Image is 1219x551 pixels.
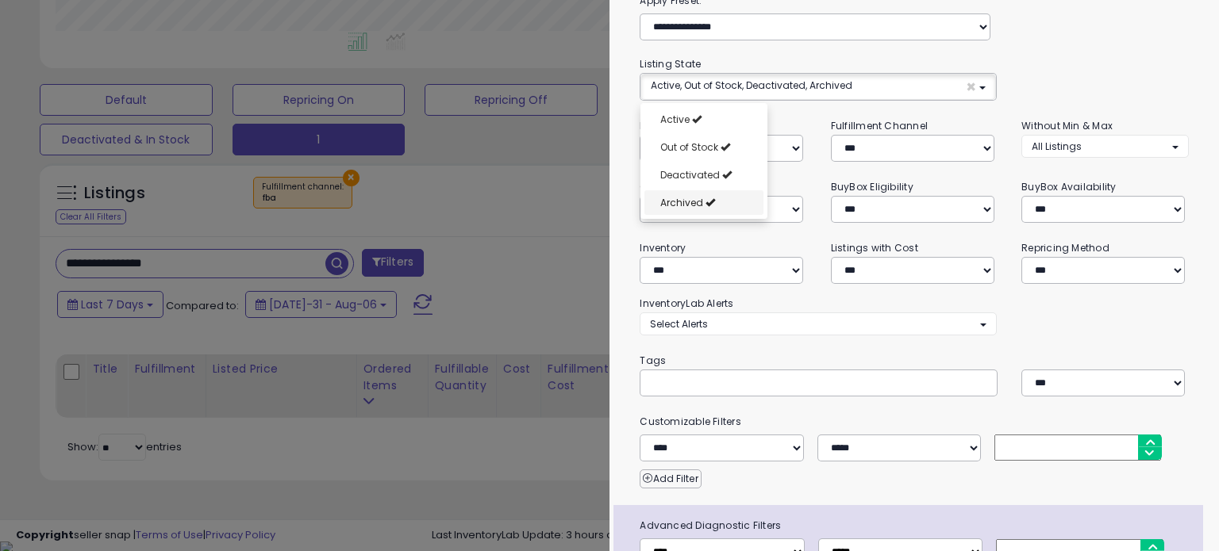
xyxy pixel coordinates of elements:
span: Active, Out of Stock, Deactivated, Archived [651,78,852,92]
span: All Listings [1032,140,1082,153]
span: Active [660,113,690,126]
small: Listing State [640,57,701,71]
small: BuyBox Availability [1021,180,1116,193]
span: × [966,78,976,95]
span: Archived [660,196,703,209]
small: Without Min & Max [1021,119,1113,132]
small: BuyBox Eligibility [831,180,913,193]
span: Advanced Diagnostic Filters [628,517,1202,534]
button: All Listings [1021,135,1188,158]
small: Listings with Cost [831,241,918,254]
small: Current Listed Price [640,180,733,193]
button: Select Alerts [640,312,996,335]
small: Customizable Filters [628,413,1200,430]
small: Fulfillment Channel [831,119,928,132]
small: Inventory [640,241,686,254]
span: Out of Stock [660,140,718,154]
small: Repricing [640,119,687,132]
span: Deactivated [660,168,720,182]
span: Select Alerts [650,317,708,331]
small: Tags [628,352,1200,369]
small: Repricing Method [1021,241,1109,254]
button: Add Filter [640,469,701,488]
small: InventoryLab Alerts [640,297,733,310]
button: Active, Out of Stock, Deactivated, Archived × [640,74,995,100]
